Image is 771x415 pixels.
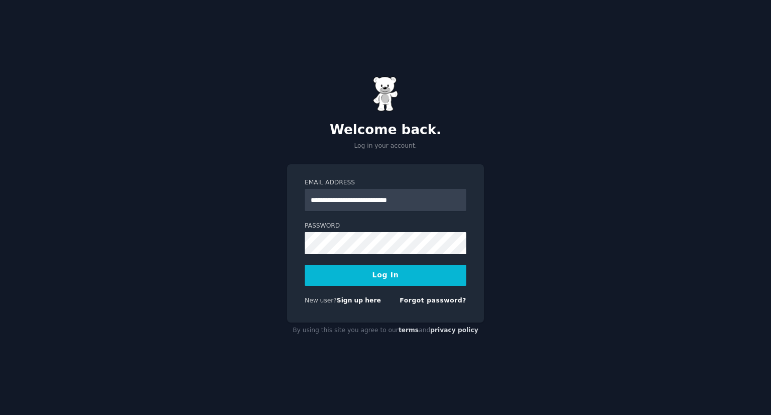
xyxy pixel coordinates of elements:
label: Password [305,222,466,231]
h2: Welcome back. [287,122,484,138]
span: New user? [305,297,337,304]
label: Email Address [305,178,466,187]
a: Sign up here [337,297,381,304]
a: privacy policy [430,327,478,334]
img: Gummy Bear [373,76,398,112]
p: Log in your account. [287,142,484,151]
div: By using this site you agree to our and [287,323,484,339]
a: terms [399,327,419,334]
button: Log In [305,265,466,286]
a: Forgot password? [400,297,466,304]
